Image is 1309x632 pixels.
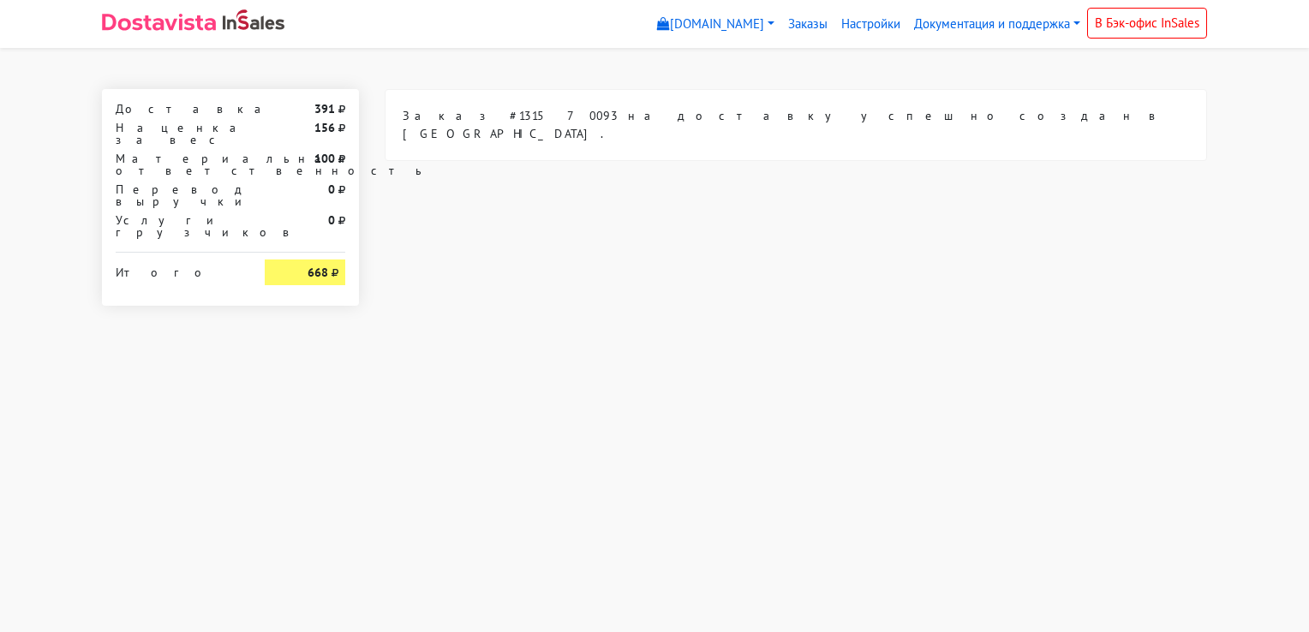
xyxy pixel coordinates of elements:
div: Перевод выручки [103,183,252,207]
a: Заказы [781,8,834,41]
div: Наценка за вес [103,122,252,146]
strong: 391 [314,101,335,116]
div: Доставка [103,103,252,115]
div: Заказ #131570093 на доставку успешно создан в [GEOGRAPHIC_DATA]. [386,90,1206,160]
a: Документация и поддержка [907,8,1087,41]
a: [DOMAIN_NAME] [650,8,781,41]
a: В Бэк-офис InSales [1087,8,1207,39]
strong: 0 [328,182,335,197]
strong: 100 [314,151,335,166]
div: Итого [116,259,239,278]
strong: 156 [314,120,335,135]
strong: 668 [308,265,328,280]
img: Dostavista - срочная курьерская служба доставки [102,14,216,31]
img: InSales [223,9,284,30]
div: Услуги грузчиков [103,214,252,238]
div: Материальная ответственность [103,152,252,176]
a: Настройки [834,8,907,41]
strong: 0 [328,212,335,228]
